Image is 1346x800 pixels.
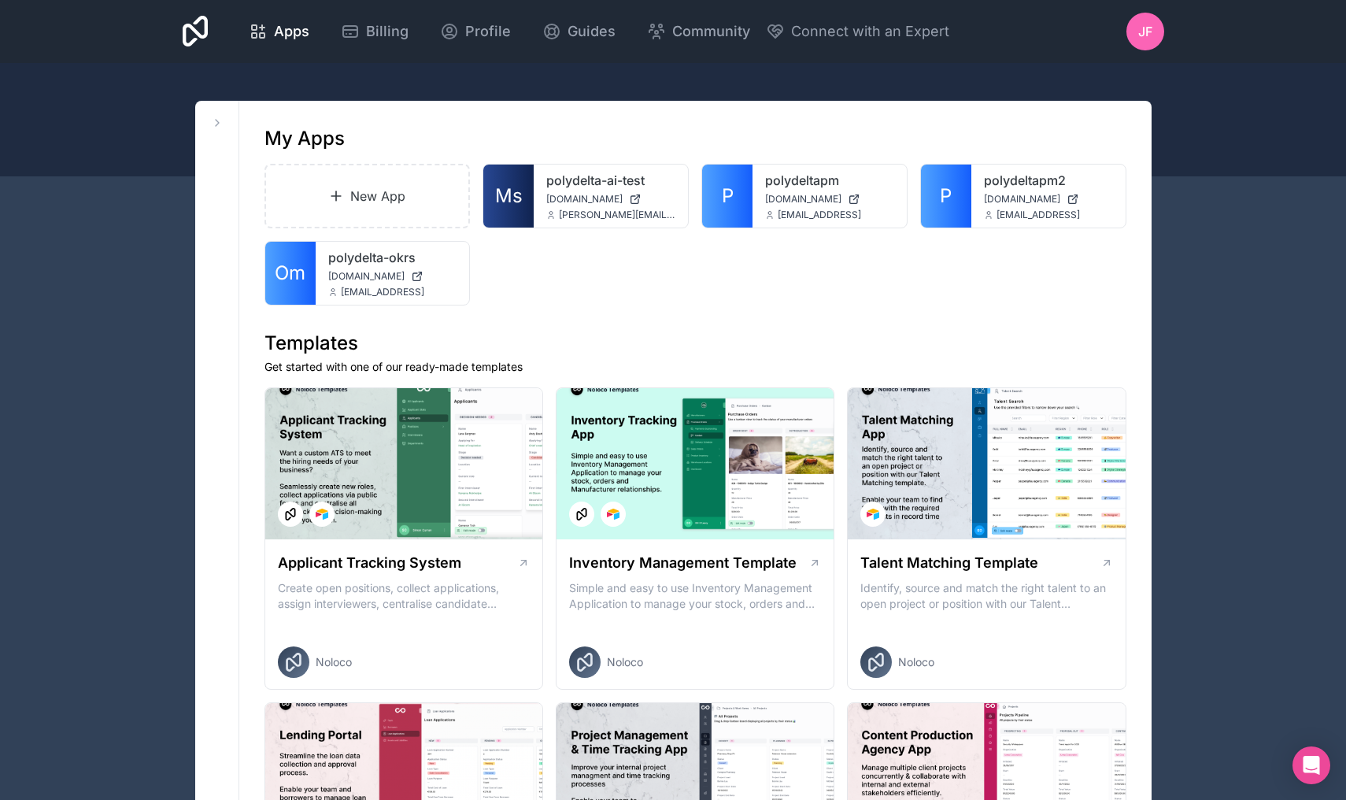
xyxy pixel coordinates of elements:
span: [DOMAIN_NAME] [765,193,841,206]
span: [DOMAIN_NAME] [984,193,1060,206]
a: polydelta-okrs [328,248,427,267]
h1: My Apps [264,126,345,151]
a: polydeltapm [765,171,863,190]
h1: Talent Matching Template [860,552,1038,574]
span: [EMAIL_ADDRESS] [341,286,424,298]
span: Noloco [607,654,643,670]
button: Connect with an Expert [766,20,949,43]
span: P [722,183,734,209]
a: Ms [483,165,534,228]
a: [DOMAIN_NAME] [984,193,1082,206]
span: Om [275,261,305,286]
span: Noloco [898,654,934,670]
img: Airtable Logo [867,508,879,520]
img: Airtable Logo [607,508,619,520]
a: polydeltapm2 [984,171,1082,190]
span: Guides [568,20,616,43]
span: [EMAIL_ADDRESS] [997,209,1080,221]
span: JF [1138,22,1152,41]
span: Community [672,20,750,43]
span: Profile [465,20,511,43]
a: [DOMAIN_NAME] [328,270,427,283]
span: [DOMAIN_NAME] [546,193,623,206]
span: [PERSON_NAME][EMAIL_ADDRESS] [559,209,675,221]
h1: Templates [264,331,1126,356]
a: Community [634,14,763,49]
a: polydelta-ai-test [546,171,675,190]
a: Billing [328,14,421,49]
a: P [702,165,753,228]
span: Ms [495,183,523,209]
a: [DOMAIN_NAME] [765,193,863,206]
p: Create open positions, collect applications, assign interviewers, centralise candidate feedback a... [278,580,530,612]
a: Apps [236,14,322,49]
p: Identify, source and match the right talent to an open project or position with our Talent Matchi... [860,580,1112,612]
p: Get started with one of our ready-made templates [264,359,1126,375]
a: Om [265,242,316,305]
a: P [921,165,971,228]
span: Billing [366,20,409,43]
span: Noloco [316,654,352,670]
img: Airtable Logo [316,508,328,520]
span: [DOMAIN_NAME] [328,270,405,283]
div: Open Intercom Messenger [1292,746,1330,784]
span: [EMAIL_ADDRESS] [778,209,861,221]
h1: Applicant Tracking System [278,552,461,574]
a: [DOMAIN_NAME] [546,193,675,206]
a: Profile [427,14,523,49]
span: P [940,183,952,209]
a: New App [264,164,471,228]
a: Guides [530,14,628,49]
h1: Inventory Management Template [569,552,797,574]
p: Simple and easy to use Inventory Management Application to manage your stock, orders and Manufact... [569,580,821,612]
span: Apps [274,20,309,43]
span: Connect with an Expert [791,20,949,43]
